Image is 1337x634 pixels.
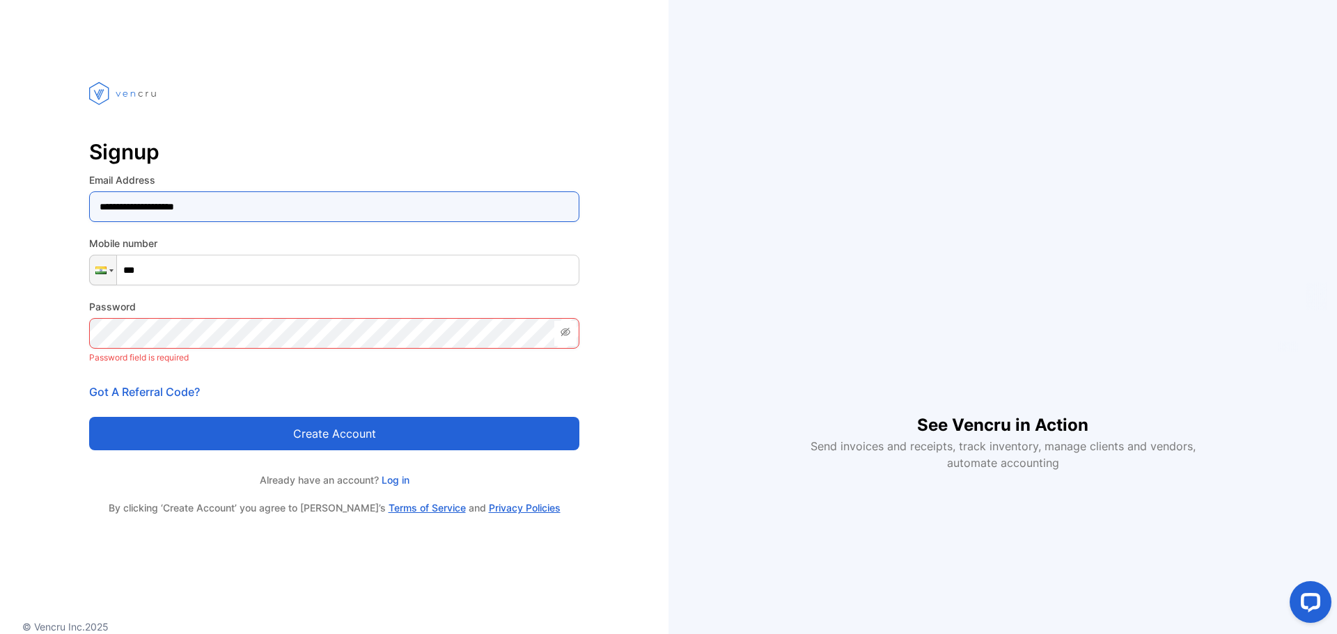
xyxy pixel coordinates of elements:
[89,236,579,251] label: Mobile number
[801,164,1205,390] iframe: YouTube video player
[89,135,579,168] p: Signup
[89,417,579,450] button: Create account
[89,473,579,487] p: Already have an account?
[379,474,409,486] a: Log in
[917,390,1088,438] h1: See Vencru in Action
[90,255,116,285] div: India: + 91
[89,349,579,367] p: Password field is required
[89,56,159,131] img: vencru logo
[89,501,579,515] p: By clicking ‘Create Account’ you agree to [PERSON_NAME]’s and
[89,299,579,314] label: Password
[1279,576,1337,634] iframe: LiveChat chat widget
[802,438,1203,471] p: Send invoices and receipts, track inventory, manage clients and vendors, automate accounting
[89,173,579,187] label: Email Address
[389,502,466,514] a: Terms of Service
[489,502,561,514] a: Privacy Policies
[89,383,579,400] p: Got A Referral Code?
